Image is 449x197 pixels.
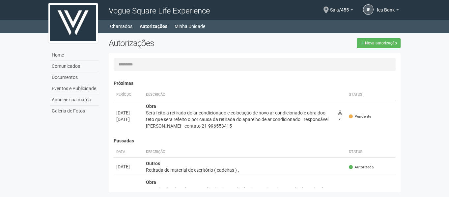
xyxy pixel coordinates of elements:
span: Nova autorização [365,41,397,45]
a: Documentos [50,72,99,83]
div: [DATE] [116,110,141,116]
div: Será feito a retirado do ar condicionado e colocação de novo ar condicionado e obra doo teto que ... [146,110,333,129]
a: Ica Bank [377,8,399,13]
a: Galeria de Fotos [50,106,99,116]
a: Chamados [110,22,132,31]
a: Autorizações [140,22,167,31]
span: 7 [338,110,342,122]
th: Descrição [143,89,335,100]
strong: Obra [146,104,156,109]
span: Autorizada [349,164,374,170]
a: Comunicados [50,61,99,72]
a: Home [50,50,99,61]
div: Retirada de material de escritório ( cadeiras ) . [146,167,344,173]
span: Pendente [349,114,371,119]
th: Data [114,147,143,158]
th: Descrição [143,147,347,158]
span: Vogue Square Life Experience [109,6,210,15]
a: Sala/455 [330,8,353,13]
div: [DATE] [116,116,141,123]
h4: Próximas [114,81,396,86]
a: Anuncie sua marca [50,94,99,106]
a: Minha Unidade [175,22,205,31]
img: logo.jpg [48,3,98,43]
a: Nova autorização [357,38,401,48]
div: [DATE] [116,163,141,170]
th: Status [346,89,396,100]
h4: Passadas [114,138,396,143]
th: Período [114,89,143,100]
h2: Autorizações [109,38,250,48]
a: IB [363,4,374,15]
th: Status [346,147,396,158]
span: Sala/455 [330,1,349,12]
strong: Outros [146,161,160,166]
span: Ica Bank [377,1,395,12]
a: Eventos e Publicidade [50,83,99,94]
strong: Obra [146,180,156,185]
